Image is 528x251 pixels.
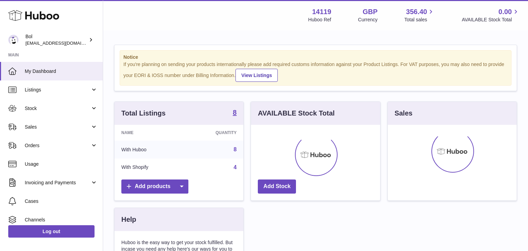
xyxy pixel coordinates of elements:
[123,61,508,82] div: If you're planning on sending your products internationally please add required customs informati...
[404,17,435,23] span: Total sales
[233,109,236,116] strong: 8
[8,225,95,238] a: Log out
[462,7,520,23] a: 0.00 AVAILABLE Stock Total
[25,33,87,46] div: Bol
[123,54,508,61] strong: Notice
[233,109,236,117] a: 8
[308,17,331,23] div: Huboo Ref
[121,109,166,118] h3: Total Listings
[25,87,90,93] span: Listings
[363,7,377,17] strong: GBP
[25,142,90,149] span: Orders
[25,40,101,46] span: [EMAIL_ADDRESS][DOMAIN_NAME]
[25,217,98,223] span: Channels
[406,7,427,17] span: 356.40
[358,17,378,23] div: Currency
[121,215,136,224] h3: Help
[114,141,184,159] td: With Huboo
[258,179,296,194] a: Add Stock
[114,125,184,141] th: Name
[25,68,98,75] span: My Dashboard
[462,17,520,23] span: AVAILABLE Stock Total
[395,109,412,118] h3: Sales
[233,164,236,170] a: 4
[25,198,98,205] span: Cases
[25,124,90,130] span: Sales
[235,69,278,82] a: View Listings
[25,179,90,186] span: Invoicing and Payments
[114,159,184,176] td: With Shopify
[8,35,19,45] img: internalAdmin-14119@internal.huboo.com
[25,105,90,112] span: Stock
[258,109,334,118] h3: AVAILABLE Stock Total
[498,7,512,17] span: 0.00
[312,7,331,17] strong: 14119
[404,7,435,23] a: 356.40 Total sales
[184,125,243,141] th: Quantity
[121,179,188,194] a: Add products
[25,161,98,167] span: Usage
[233,146,236,152] a: 8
